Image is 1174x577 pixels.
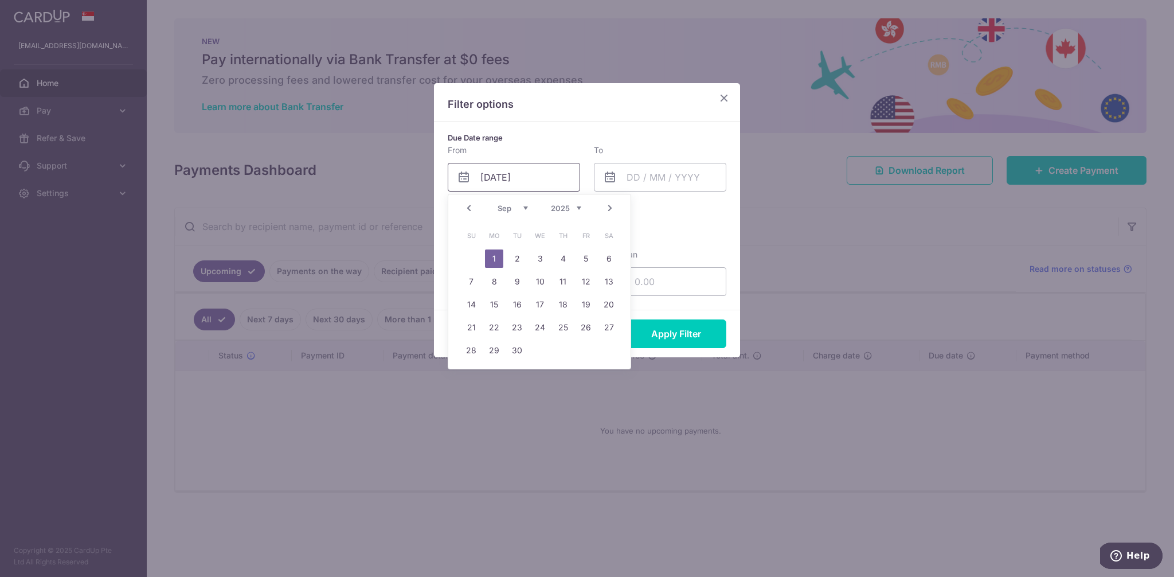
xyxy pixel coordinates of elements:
a: 29 [485,341,503,360]
a: 13 [600,272,618,291]
label: From [448,145,467,156]
a: 12 [577,272,595,291]
a: 21 [462,318,480,337]
a: 27 [600,318,618,337]
a: 15 [485,295,503,314]
a: 3 [531,249,549,268]
span: Help [26,8,50,18]
a: 20 [600,295,618,314]
a: 7 [462,272,480,291]
a: 2 [508,249,526,268]
a: 25 [554,318,572,337]
input: 0.00 [594,267,726,296]
p: Filter options [448,97,726,112]
input: DD / MM / YYYY [594,163,726,192]
span: Tuesday [508,227,526,245]
a: 24 [531,318,549,337]
a: 10 [531,272,549,291]
span: Sunday [462,227,480,245]
button: Apply Filter [625,319,726,348]
input: DD / MM / YYYY [448,163,580,192]
span: Friday [577,227,595,245]
a: 30 [508,341,526,360]
a: 14 [462,295,480,314]
span: Wednesday [531,227,549,245]
a: 11 [554,272,572,291]
a: 9 [508,272,526,291]
a: Next [603,201,617,215]
span: Thursday [554,227,572,245]
a: 5 [577,249,595,268]
span: Saturday [600,227,618,245]
a: 1 [485,249,503,268]
p: Due Date range [448,131,726,145]
label: To [594,145,603,156]
iframe: Opens a widget where you can find more information [1100,543,1163,571]
a: 8 [485,272,503,291]
a: 22 [485,318,503,337]
a: 16 [508,295,526,314]
a: 28 [462,341,480,360]
a: 18 [554,295,572,314]
a: 26 [577,318,595,337]
a: 6 [600,249,618,268]
a: Prev [462,201,476,215]
button: Close [717,91,731,105]
a: 19 [577,295,595,314]
a: 4 [554,249,572,268]
a: 17 [531,295,549,314]
span: Monday [485,227,503,245]
a: 23 [508,318,526,337]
